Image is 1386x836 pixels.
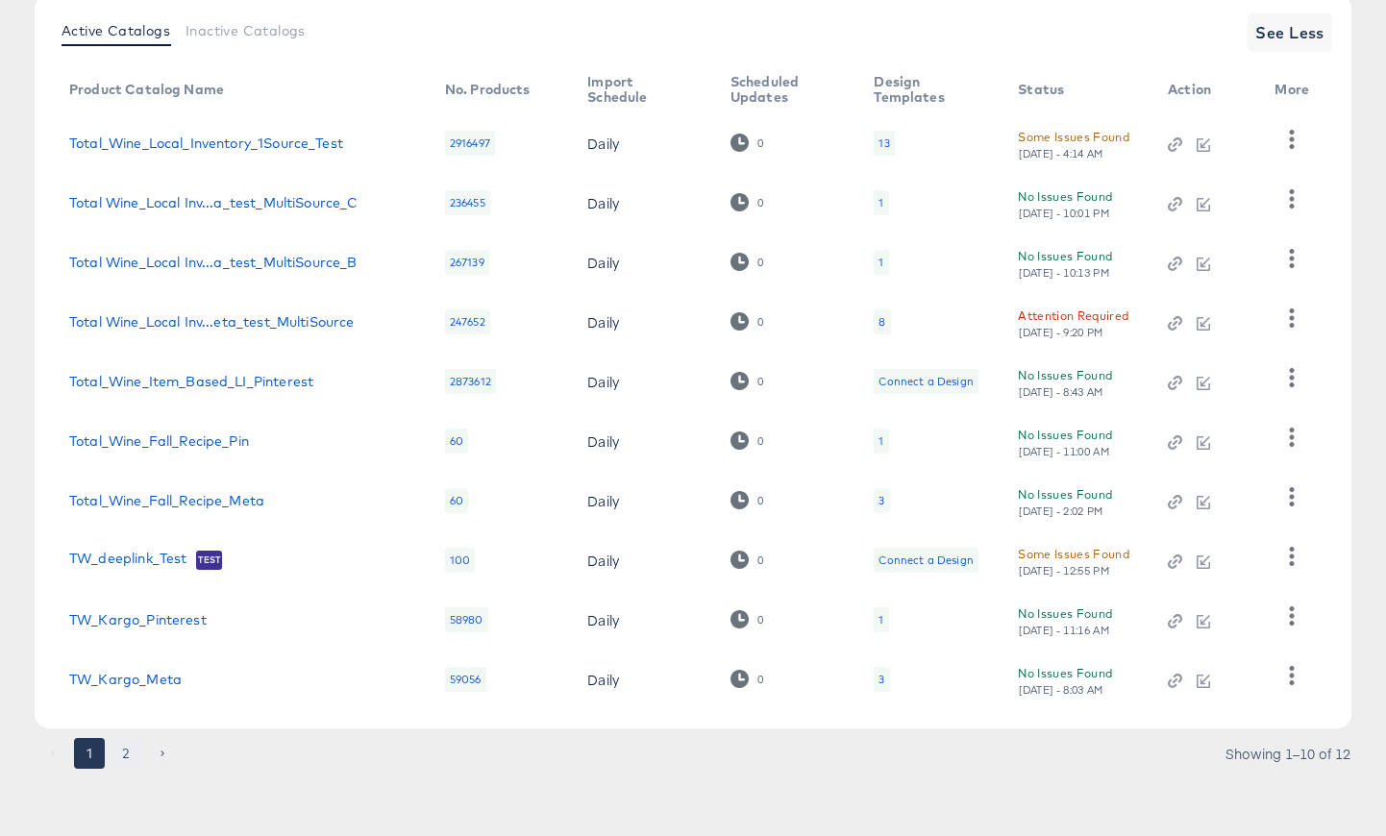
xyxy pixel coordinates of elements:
[874,488,889,513] div: 3
[730,74,836,105] div: Scheduled Updates
[730,372,764,390] div: 0
[572,233,714,292] td: Daily
[572,471,714,530] td: Daily
[196,553,222,568] span: Test
[874,667,889,692] div: 3
[730,551,764,569] div: 0
[69,551,186,570] a: TW_deeplink_Test
[111,738,141,769] button: Go to page 2
[879,493,884,508] div: 3
[1002,67,1152,113] th: Status
[874,190,888,215] div: 1
[874,309,890,334] div: 8
[445,250,489,275] div: 267139
[730,193,764,211] div: 0
[445,488,468,513] div: 60
[572,411,714,471] td: Daily
[572,530,714,590] td: Daily
[587,74,691,105] div: Import Schedule
[730,253,764,271] div: 0
[69,672,182,687] a: TW_Kargo_Meta
[1225,747,1351,760] div: Showing 1–10 of 12
[874,74,979,105] div: Design Templates
[62,23,170,38] span: Active Catalogs
[69,374,313,389] a: Total_Wine_Item_Based_LI_Pinterest
[445,548,475,573] div: 100
[879,195,883,210] div: 1
[874,369,978,394] div: Connect a Design
[572,590,714,650] td: Daily
[756,315,764,329] div: 0
[756,613,764,627] div: 0
[730,670,764,688] div: 0
[1259,67,1332,113] th: More
[74,738,105,769] button: page 1
[879,255,883,270] div: 1
[730,431,764,450] div: 0
[69,433,249,449] a: Total_Wine_Fall_Recipe_Pin
[572,292,714,352] td: Daily
[756,673,764,686] div: 0
[756,375,764,388] div: 0
[1018,127,1129,147] div: Some Issues Found
[1255,19,1324,46] span: See Less
[572,113,714,173] td: Daily
[445,82,531,97] div: No. Products
[445,369,496,394] div: 2873612
[69,493,264,508] a: Total_Wine_Fall_Recipe_Meta
[186,23,306,38] span: Inactive Catalogs
[730,610,764,628] div: 0
[756,256,764,269] div: 0
[874,548,978,573] div: Connect a Design
[35,738,181,769] nav: pagination navigation
[879,374,973,389] div: Connect a Design
[879,553,973,568] div: Connect a Design
[879,672,884,687] div: 3
[69,135,343,151] a: Total_Wine_Local_Inventory_1Source_Test
[1018,147,1104,160] div: [DATE] - 4:14 AM
[69,612,207,627] a: TW_Kargo_Pinterest
[730,134,764,152] div: 0
[879,433,883,449] div: 1
[756,553,764,567] div: 0
[756,196,764,209] div: 0
[445,309,490,334] div: 247652
[69,255,357,270] a: Total Wine_Local Inv...a_test_MultiSource_B
[879,135,889,151] div: 13
[874,250,888,275] div: 1
[756,136,764,150] div: 0
[147,738,178,769] button: Go to next page
[879,612,883,627] div: 1
[874,607,888,632] div: 1
[1018,127,1129,160] button: Some Issues Found[DATE] - 4:14 AM
[69,82,224,97] div: Product Catalog Name
[572,352,714,411] td: Daily
[1018,544,1129,564] div: Some Issues Found
[445,429,468,454] div: 60
[445,190,490,215] div: 236455
[1152,67,1259,113] th: Action
[730,491,764,509] div: 0
[756,494,764,507] div: 0
[1248,13,1332,52] button: See Less
[879,314,885,330] div: 8
[572,173,714,233] td: Daily
[1018,564,1110,578] div: [DATE] - 12:55 PM
[445,131,495,156] div: 2916497
[1018,544,1129,578] button: Some Issues Found[DATE] - 12:55 PM
[1018,306,1128,339] button: Attention Required[DATE] - 9:20 PM
[874,429,888,454] div: 1
[1018,326,1104,339] div: [DATE] - 9:20 PM
[445,667,486,692] div: 59056
[1018,306,1128,326] div: Attention Required
[69,195,358,210] a: Total Wine_Local Inv...a_test_MultiSource_C
[730,312,764,331] div: 0
[445,607,488,632] div: 58980
[69,314,354,330] a: Total Wine_Local Inv...eta_test_MultiSource
[756,434,764,448] div: 0
[874,131,894,156] div: 13
[572,650,714,709] td: Daily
